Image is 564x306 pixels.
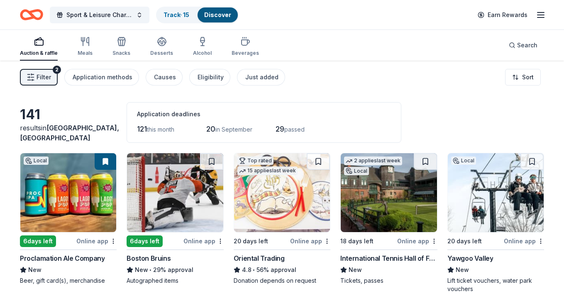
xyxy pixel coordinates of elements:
img: Image for Boston Bruins [127,153,223,232]
a: Image for Oriental TradingTop rated15 applieslast week20 days leftOnline appOriental Trading4.8•5... [234,153,330,285]
div: 2 [53,66,61,74]
span: 4.8 [242,265,251,275]
button: Auction & raffle [20,33,58,61]
button: Track· 15Discover [156,7,239,23]
div: Online app [290,236,330,246]
button: Beverages [232,33,259,61]
div: Auction & raffle [20,50,58,56]
div: Local [451,157,476,165]
span: [GEOGRAPHIC_DATA], [GEOGRAPHIC_DATA] [20,124,119,142]
div: Eligibility [198,72,224,82]
img: Image for Oriental Trading [234,153,330,232]
div: results [20,123,117,143]
button: Desserts [150,33,173,61]
button: Sort [505,69,541,86]
div: Just added [245,72,278,82]
div: International Tennis Hall of Fame [340,253,437,263]
span: passed [284,126,305,133]
button: Sport & Leisure Charity Golf Tournament [50,7,149,23]
div: Tickets, passes [340,277,437,285]
div: 6 days left [127,235,163,247]
a: Track· 15 [164,11,189,18]
span: Sort [522,72,534,82]
button: Search [502,37,544,54]
a: Image for Proclamation Ale CompanyLocal6days leftOnline appProclamation Ale CompanyNewBeer, gift ... [20,153,117,285]
div: 2 applies last week [344,157,402,165]
div: Application methods [73,72,132,82]
div: Beverages [232,50,259,56]
a: Image for Yawgoo ValleyLocal20 days leftOnline appYawgoo ValleyNewLift ticket vouchers, water par... [447,153,544,293]
div: Proclamation Ale Company [20,253,105,263]
div: Online app [397,236,437,246]
div: Application deadlines [137,109,391,119]
img: Image for Proclamation Ale Company [20,153,116,232]
span: Search [517,40,537,50]
span: Filter [37,72,51,82]
div: Local [24,157,49,165]
div: Lift ticket vouchers, water park vouchers [447,277,544,293]
button: Meals [78,33,93,61]
span: • [150,267,152,273]
button: Just added [237,69,285,86]
div: Meals [78,50,93,56]
span: New [349,265,362,275]
div: 6 days left [20,235,56,247]
div: 20 days left [447,236,482,246]
a: Image for Boston Bruins6days leftOnline appBoston BruinsNew•29% approvalAutographed items [127,153,223,285]
span: 29 [276,125,284,133]
button: Eligibility [189,69,230,86]
span: New [28,265,42,275]
button: Causes [146,69,183,86]
button: Application methods [64,69,139,86]
button: Filter2 [20,69,58,86]
span: 121 [137,125,147,133]
div: Donation depends on request [234,277,330,285]
div: Online app [504,236,544,246]
div: Autographed items [127,277,223,285]
div: 20 days left [234,236,268,246]
span: • [253,267,255,273]
a: Image for International Tennis Hall of Fame2 applieslast weekLocal18 days leftOnline appInternati... [340,153,437,285]
div: Online app [183,236,224,246]
button: Snacks [112,33,130,61]
div: Snacks [112,50,130,56]
div: Yawgoo Valley [447,253,493,263]
span: in September [215,126,252,133]
div: Local [344,167,369,175]
a: Discover [204,11,231,18]
div: Alcohol [193,50,212,56]
a: Home [20,5,43,24]
span: Sport & Leisure Charity Golf Tournament [66,10,133,20]
a: Earn Rewards [473,7,532,22]
span: New [456,265,469,275]
span: New [135,265,148,275]
div: Online app [76,236,117,246]
div: Top rated [237,157,273,165]
div: Desserts [150,50,173,56]
div: 141 [20,106,117,123]
img: Image for International Tennis Hall of Fame [341,153,437,232]
div: 15 applies last week [237,166,298,175]
span: this month [147,126,174,133]
div: 18 days left [340,236,374,246]
span: in [20,124,119,142]
div: 29% approval [127,265,223,275]
img: Image for Yawgoo Valley [448,153,544,232]
div: Causes [154,72,176,82]
button: Alcohol [193,33,212,61]
div: Boston Bruins [127,253,171,263]
div: 56% approval [234,265,330,275]
span: 20 [206,125,215,133]
div: Beer, gift card(s), merchandise [20,277,117,285]
div: Oriental Trading [234,253,285,263]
